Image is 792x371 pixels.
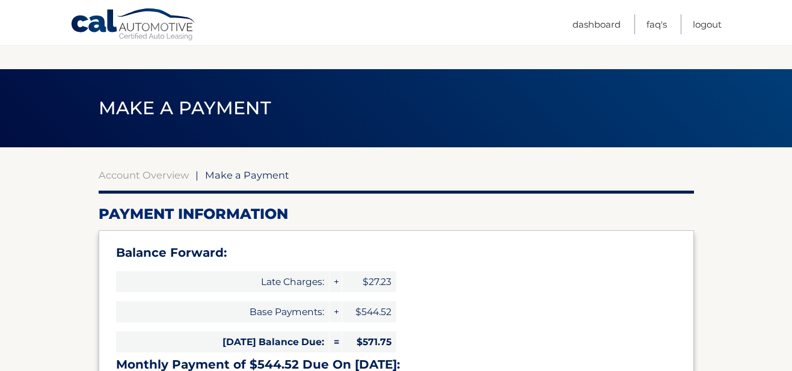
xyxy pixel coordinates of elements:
span: Make a Payment [205,169,289,181]
span: = [330,331,342,352]
a: FAQ's [646,14,667,34]
a: Account Overview [99,169,189,181]
h2: Payment Information [99,205,694,223]
a: Logout [693,14,722,34]
span: $27.23 [342,271,396,292]
span: + [330,271,342,292]
h3: Balance Forward: [116,245,677,260]
span: + [330,301,342,322]
span: | [195,169,198,181]
span: Base Payments: [116,301,329,322]
span: $571.75 [342,331,396,352]
a: Cal Automotive [70,8,197,43]
span: Late Charges: [116,271,329,292]
span: $544.52 [342,301,396,322]
span: [DATE] Balance Due: [116,331,329,352]
span: Make a Payment [99,97,271,119]
a: Dashboard [573,14,621,34]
